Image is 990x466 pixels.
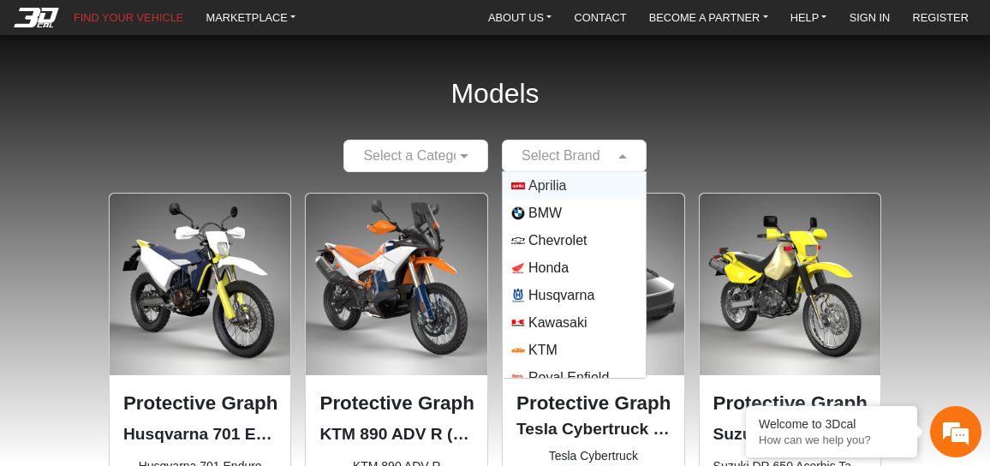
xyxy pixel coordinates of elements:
a: CONTACT [568,7,634,28]
small: Tesla Cybertruck [516,447,671,465]
p: Protective Graphic Kit [713,389,868,418]
a: FIND YOUR VEHICLE [67,7,190,28]
a: HELP [784,7,834,28]
span: Royal Enfield [528,367,609,388]
img: Aprilia [511,179,525,193]
img: Chevrolet [511,234,525,248]
img: DR 650Acerbis Tank 5.3 Gl1996-2024 [700,194,881,375]
p: Protective Graphic Kit [516,389,671,418]
p: Husqvarna 701 Enduro (2016-2024) [123,422,277,447]
span: Aprilia [528,176,566,196]
p: KTM 890 ADV R (2023-2025) [319,422,474,447]
img: BMW [511,206,525,220]
span: Honda [528,258,569,278]
a: ABOUT US [481,7,558,28]
img: KTM [511,344,525,357]
div: Welcome to 3Dcal [759,417,904,431]
img: Royal Enfield [511,371,525,385]
span: Chevrolet [528,230,587,251]
p: Protective Graphic Kit [319,389,474,418]
p: How can we help you? [759,433,904,446]
span: Husqvarna [528,285,594,306]
h2: Models [450,55,539,133]
img: Honda [511,261,525,275]
span: BMW [528,203,562,224]
span: KTM [528,340,558,361]
img: Kawasaki [511,316,525,330]
img: Husqvarna [511,289,525,302]
ng-dropdown-panel: Options List [502,171,647,379]
p: Suzuki DR 650 Acerbis Tank 5.3 Gl (1996-2024) [713,422,868,447]
p: Protective Graphic Kit [123,389,277,418]
p: Tesla Cybertruck (2024) [516,417,671,442]
a: BECOME A PARTNER [642,7,775,28]
a: MARKETPLACE [200,7,303,28]
img: 890 ADV R null2023-2025 [306,194,487,375]
a: SIGN IN [843,7,898,28]
span: Kawasaki [528,313,587,333]
a: REGISTER [905,7,975,28]
img: 701 Enduronull2016-2024 [110,194,291,375]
